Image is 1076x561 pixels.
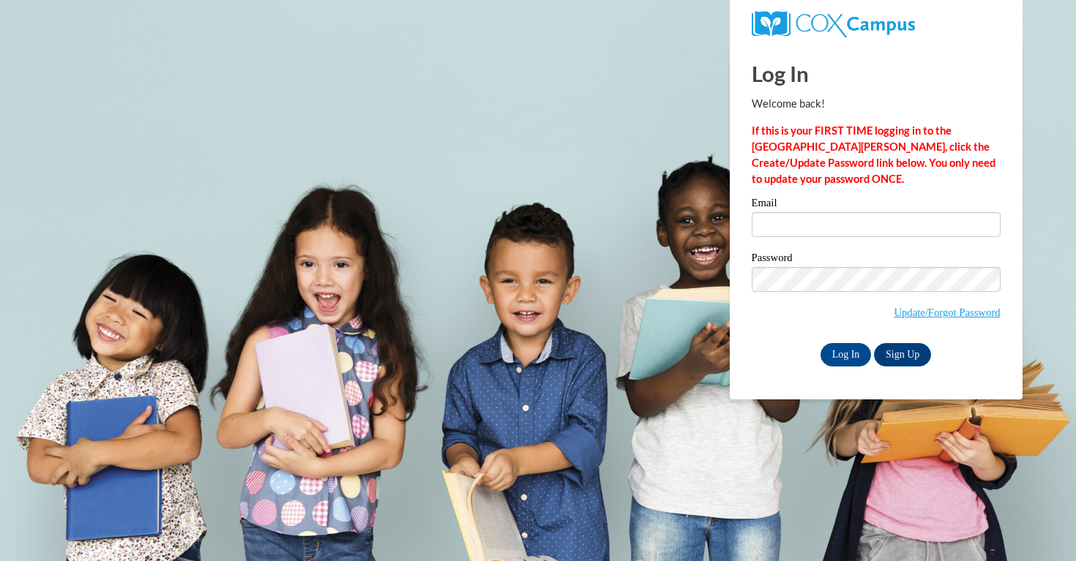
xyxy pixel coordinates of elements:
h1: Log In [752,59,1001,89]
strong: If this is your FIRST TIME logging in to the [GEOGRAPHIC_DATA][PERSON_NAME], click the Create/Upd... [752,124,995,185]
p: Welcome back! [752,96,1001,112]
a: COX Campus [752,17,915,29]
label: Password [752,252,1001,267]
a: Sign Up [874,343,931,366]
a: Update/Forgot Password [894,306,1000,318]
input: Log In [821,343,872,366]
label: Email [752,197,1001,212]
img: COX Campus [752,11,915,37]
